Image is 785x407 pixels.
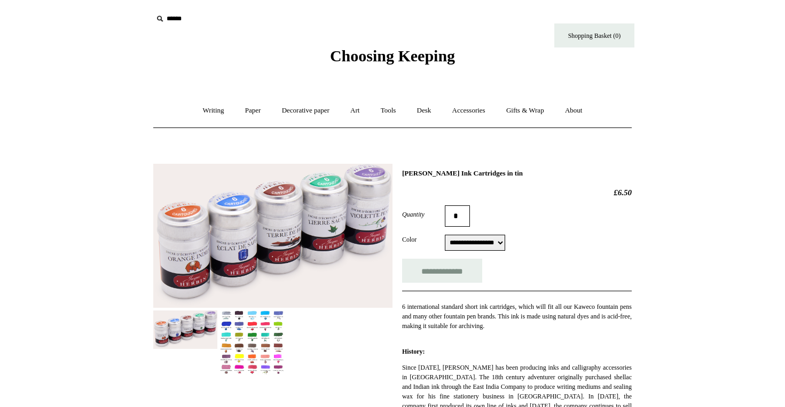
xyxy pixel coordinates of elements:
[402,348,425,355] strong: History:
[402,188,632,197] h2: £6.50
[153,310,217,349] img: J. Herbin Ink Cartridges in tin
[341,97,369,125] a: Art
[443,97,495,125] a: Accessories
[220,310,284,375] img: J. Herbin Ink Cartridges in tin
[402,169,632,178] h1: [PERSON_NAME] Ink Cartridges in tin
[402,235,445,244] label: Color
[272,97,339,125] a: Decorative paper
[330,55,455,63] a: Choosing Keeping
[497,97,554,125] a: Gifts & Wrap
[236,97,271,125] a: Paper
[371,97,406,125] a: Tools
[153,164,392,308] img: J. Herbin Ink Cartridges in tin
[330,47,455,65] span: Choosing Keeping
[402,210,445,219] label: Quantity
[555,97,592,125] a: About
[402,302,632,340] p: 6 international standard short ink cartridges, which will fit all our Kaweco fountain pens and ma...
[554,23,634,47] a: Shopping Basket (0)
[407,97,441,125] a: Desk
[193,97,234,125] a: Writing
